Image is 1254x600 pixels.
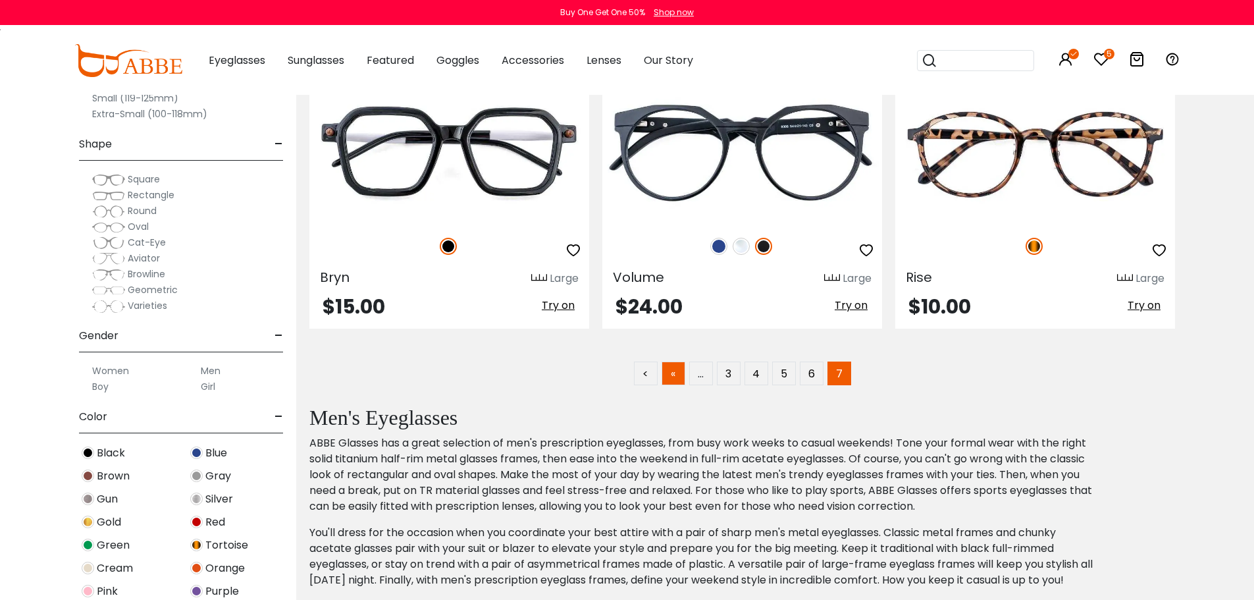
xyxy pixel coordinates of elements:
span: Rectangle [128,188,174,202]
img: Black [82,447,94,459]
span: Try on [542,298,575,313]
img: Rectangle.png [92,189,125,202]
img: Gray [190,470,203,482]
span: Varieties [128,299,167,312]
img: Gun [82,493,94,505]
a: 4 [745,362,768,385]
img: Blue [190,447,203,459]
button: Try on [538,297,579,314]
img: Geometric.png [92,284,125,297]
a: 5 [772,362,796,385]
i: 5 [1104,49,1114,59]
span: - [274,128,283,160]
span: Sunglasses [288,53,344,68]
img: Green [82,539,94,551]
span: Black [97,445,125,461]
span: Try on [835,298,868,313]
span: Green [97,537,130,553]
label: Extra-Small (100-118mm) [92,106,207,122]
span: Aviator [128,252,160,265]
a: < [634,362,658,385]
span: Round [128,204,157,217]
span: Silver [205,491,233,507]
span: Goggles [436,53,479,68]
span: Volume [613,268,664,286]
span: Oval [128,220,149,233]
label: Women [92,363,129,379]
img: Brown [82,470,94,482]
label: Boy [92,379,109,395]
img: size ruler [1117,273,1133,283]
img: Aviator.png [92,252,125,265]
span: Featured [367,53,414,68]
span: Browline [128,267,165,281]
img: Oval.png [92,221,125,234]
img: Cat-Eye.png [92,236,125,250]
span: Red [205,514,225,530]
span: - [274,320,283,352]
span: Cat-Eye [128,236,166,249]
img: Red [190,516,203,528]
div: Shop now [654,7,694,18]
img: Silver [190,493,203,505]
span: $15.00 [323,292,385,321]
a: 5 [1093,54,1109,69]
img: Black [440,238,457,255]
span: Orange [205,560,245,576]
img: Pink [82,585,94,597]
span: Tortoise [205,537,248,553]
p: You'll dress for the occasion when you coordinate your best attire with a pair of sharp men's met... [309,525,1096,588]
span: Try on [1128,298,1161,313]
img: Orange [190,562,203,574]
img: Cream [82,562,94,574]
div: Large [1136,271,1164,286]
span: … [689,362,713,385]
span: $24.00 [615,292,683,321]
img: size ruler [531,273,547,283]
label: Men [201,363,221,379]
img: Tortoise [190,539,203,551]
img: Fclear Volume - TR ,Universal Bridge Fit [602,83,882,223]
label: Small (119-125mm) [92,90,178,106]
div: Buy One Get One 50% [560,7,645,18]
img: Varieties.png [92,300,125,314]
p: ABBE Glasses has a great selection of men's prescription eyeglasses, from busy work weeks to casu... [309,435,1096,514]
span: Lenses [587,53,621,68]
button: Try on [1124,297,1164,314]
img: Round.png [92,205,125,218]
img: Matte Black [755,238,772,255]
a: « [662,362,685,385]
img: Purple [190,585,203,597]
h2: Men's Eyeglasses [309,405,1096,430]
span: - [274,401,283,433]
span: Gender [79,320,118,352]
span: Gold [97,514,121,530]
div: Large [843,271,872,286]
span: Bryn [320,268,350,286]
img: Tortoise Rise - Plastic ,Adjust Nose Pads [895,83,1175,223]
span: 7 [827,362,851,385]
span: Shape [79,128,112,160]
span: $10.00 [908,292,971,321]
label: Girl [201,379,215,395]
span: Blue [205,445,227,461]
span: Gun [97,491,118,507]
span: Purple [205,584,239,599]
img: Black Bryn - Acetate ,Universal Bridge Fit [309,83,589,223]
span: Rise [906,268,932,286]
span: Accessories [502,53,564,68]
img: Clear [733,238,750,255]
span: Cream [97,560,133,576]
span: Geometric [128,283,178,296]
img: Browline.png [92,268,125,281]
span: Color [79,401,107,433]
button: Try on [831,297,872,314]
span: Brown [97,468,130,484]
img: Blue [710,238,727,255]
img: abbeglasses.com [74,44,182,77]
img: Square.png [92,173,125,186]
span: Our Story [644,53,693,68]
